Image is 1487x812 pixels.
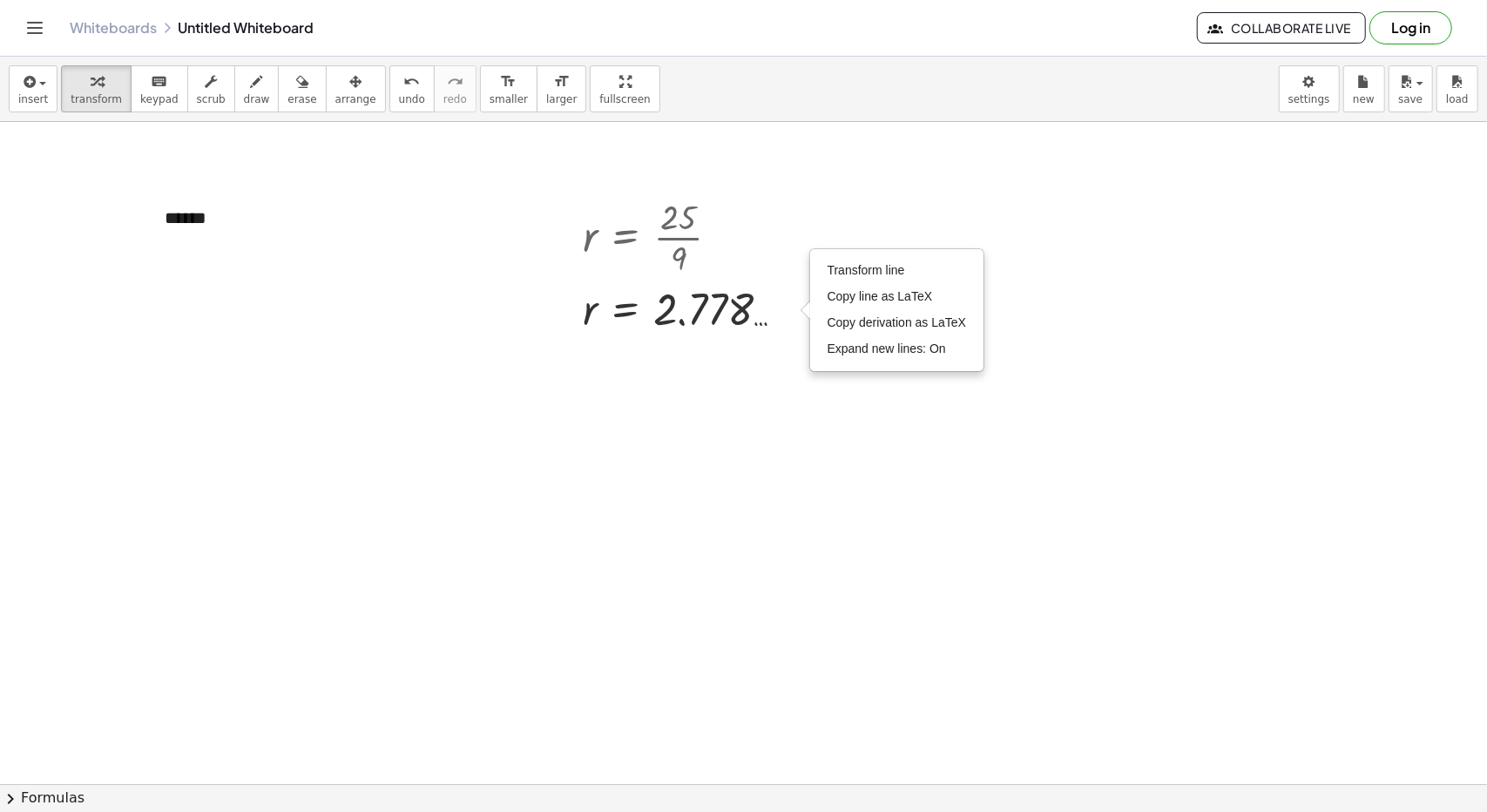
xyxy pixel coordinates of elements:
span: erase [287,93,316,105]
span: Transform line [828,263,905,277]
button: insert [9,65,57,112]
button: Toggle navigation [21,14,49,42]
span: larger [546,93,577,105]
button: arrange [326,65,386,112]
span: transform [71,93,122,105]
span: Expand new lines: On [828,342,946,355]
button: load [1436,65,1478,112]
span: load [1446,93,1469,105]
span: fullscreen [599,93,650,105]
button: format_sizelarger [537,65,586,112]
i: keyboard [151,71,167,92]
button: transform [61,65,132,112]
span: arrange [335,93,376,105]
span: draw [244,93,270,105]
span: insert [18,93,48,105]
span: keypad [140,93,179,105]
button: keyboardkeypad [131,65,188,112]
button: new [1343,65,1385,112]
span: settings [1288,93,1330,105]
span: scrub [197,93,226,105]
button: fullscreen [590,65,659,112]
i: redo [447,71,463,92]
span: new [1353,93,1375,105]
span: Copy derivation as LaTeX [828,315,967,329]
button: draw [234,65,280,112]
span: Copy line as LaTeX [828,289,933,303]
button: Collaborate Live [1197,12,1366,44]
span: save [1398,93,1423,105]
button: redoredo [434,65,477,112]
span: Collaborate Live [1212,20,1351,36]
button: erase [278,65,326,112]
i: format_size [553,71,570,92]
span: redo [443,93,467,105]
i: format_size [500,71,517,92]
button: undoundo [389,65,435,112]
span: smaller [490,93,528,105]
span: undo [399,93,425,105]
button: scrub [187,65,235,112]
button: settings [1279,65,1340,112]
button: format_sizesmaller [480,65,537,112]
a: Whiteboards [70,19,157,37]
button: Log in [1369,11,1452,44]
i: undo [403,71,420,92]
button: save [1389,65,1433,112]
